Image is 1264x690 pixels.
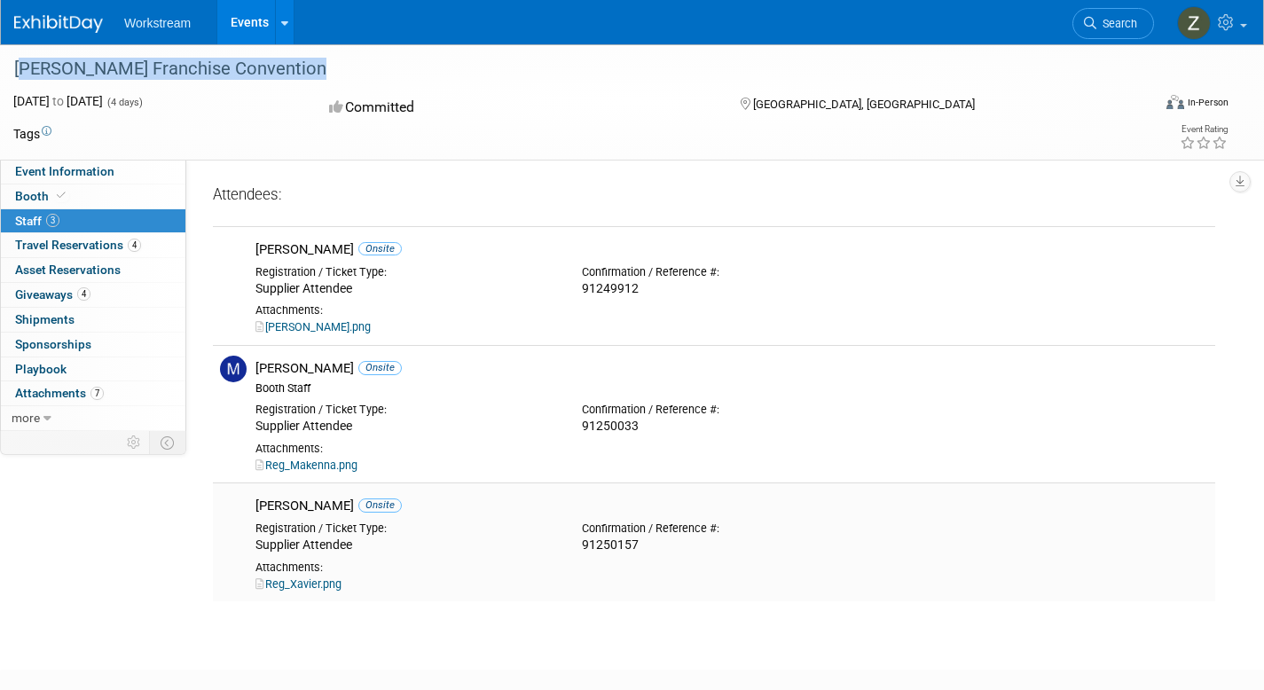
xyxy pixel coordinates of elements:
[255,241,1208,258] div: [PERSON_NAME]
[1,381,185,405] a: Attachments7
[1048,92,1229,119] div: Event Format
[1,406,185,430] a: more
[124,16,191,30] span: Workstream
[15,337,91,351] span: Sponsorships
[77,287,90,301] span: 4
[15,189,69,203] span: Booth
[1,258,185,282] a: Asset Reservations
[15,164,114,178] span: Event Information
[46,214,59,227] span: 3
[1,357,185,381] a: Playbook
[15,263,121,277] span: Asset Reservations
[13,125,51,143] td: Tags
[255,320,371,333] a: [PERSON_NAME].png
[1180,125,1228,134] div: Event Rating
[1,233,185,257] a: Travel Reservations4
[582,521,882,536] div: Confirmation / Reference #:
[255,498,1208,514] div: [PERSON_NAME]
[15,386,104,400] span: Attachments
[1,160,185,184] a: Event Information
[1,184,185,208] a: Booth
[582,281,882,297] div: 91249912
[358,498,402,512] span: Onsite
[358,361,402,374] span: Onsite
[255,360,1208,377] div: [PERSON_NAME]
[213,184,1215,208] div: Attendees:
[12,411,40,425] span: more
[1,333,185,357] a: Sponsorships
[255,381,1208,396] div: Booth Staff
[1177,6,1211,40] img: Zakiyah Hanani
[255,303,1208,318] div: Attachments:
[15,362,67,376] span: Playbook
[753,98,975,111] span: [GEOGRAPHIC_DATA], [GEOGRAPHIC_DATA]
[150,431,186,454] td: Toggle Event Tabs
[255,521,555,536] div: Registration / Ticket Type:
[582,403,882,417] div: Confirmation / Reference #:
[15,287,90,302] span: Giveaways
[255,459,357,472] a: Reg_Makenna.png
[255,403,555,417] div: Registration / Ticket Type:
[14,15,103,33] img: ExhibitDay
[90,387,104,400] span: 7
[128,239,141,252] span: 4
[255,442,1208,456] div: Attachments:
[255,577,342,591] a: Reg_Xavier.png
[15,312,75,326] span: Shipments
[8,53,1125,85] div: [PERSON_NAME] Franchise Convention
[358,242,402,255] span: Onsite
[1166,95,1184,109] img: Format-Inperson.png
[119,431,150,454] td: Personalize Event Tab Strip
[13,94,103,108] span: [DATE] [DATE]
[15,238,141,252] span: Travel Reservations
[255,281,555,297] div: Supplier Attendee
[50,94,67,108] span: to
[15,214,59,228] span: Staff
[255,419,555,435] div: Supplier Attendee
[582,537,882,553] div: 91250157
[220,356,247,382] img: M.jpg
[1,209,185,233] a: Staff3
[1,283,185,307] a: Giveaways4
[1187,96,1229,109] div: In-Person
[255,265,555,279] div: Registration / Ticket Type:
[106,97,143,108] span: (4 days)
[57,191,66,200] i: Booth reservation complete
[582,419,882,435] div: 91250033
[255,561,1208,575] div: Attachments:
[324,92,711,123] div: Committed
[255,537,555,553] div: Supplier Attendee
[1,308,185,332] a: Shipments
[582,265,882,279] div: Confirmation / Reference #:
[1096,17,1137,30] span: Search
[1072,8,1154,39] a: Search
